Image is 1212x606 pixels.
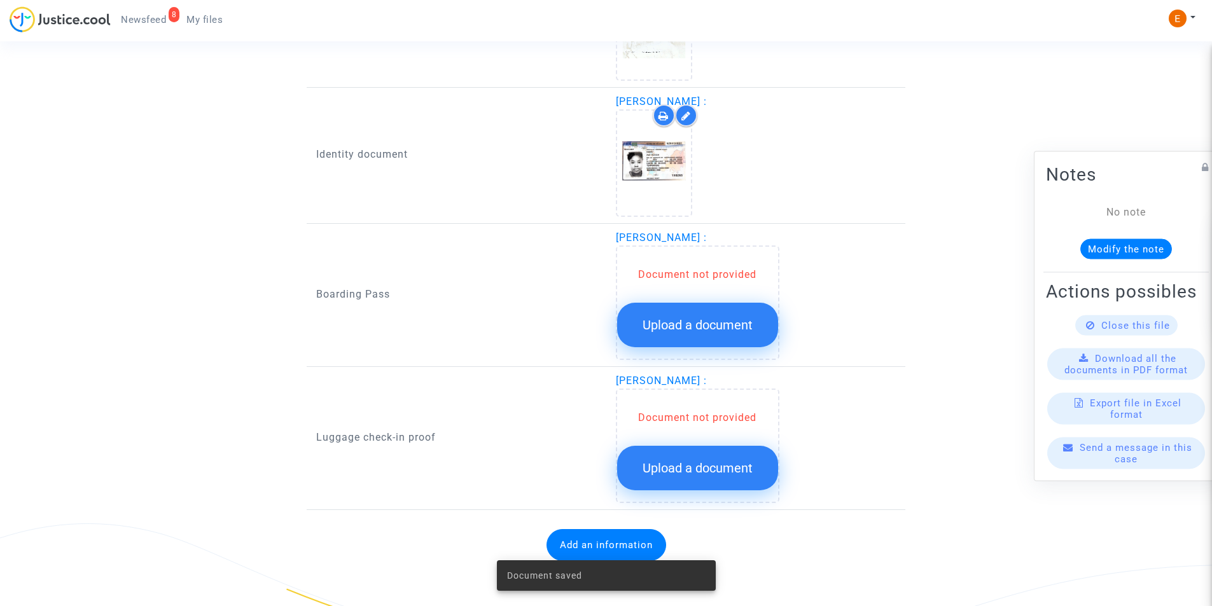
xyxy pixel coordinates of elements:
[176,10,233,29] a: My files
[316,286,597,302] p: Boarding Pass
[111,10,176,29] a: 8Newsfeed
[617,303,778,347] button: Upload a document
[316,146,597,162] p: Identity document
[121,14,166,25] span: Newsfeed
[1090,397,1181,420] span: Export file in Excel format
[617,267,778,282] div: Document not provided
[10,6,111,32] img: jc-logo.svg
[1064,352,1188,375] span: Download all the documents in PDF format
[1101,319,1170,331] span: Close this file
[507,569,582,582] span: Document saved
[616,231,707,244] span: [PERSON_NAME] :
[316,429,597,445] p: Luggage check-in proof
[617,446,778,490] button: Upload a document
[643,317,753,333] span: Upload a document
[616,375,707,387] span: [PERSON_NAME] :
[616,95,707,107] span: [PERSON_NAME] :
[186,14,223,25] span: My files
[547,529,666,561] button: Add an information
[1169,10,1187,27] img: ACg8ocIeiFvHKe4dA5oeRFd_CiCnuxWUEc1A2wYhRJE3TTWt=s96-c
[643,460,753,476] span: Upload a document
[169,7,180,22] div: 8
[1046,280,1206,302] h2: Actions possibles
[1046,163,1206,185] h2: Notes
[1080,441,1192,464] span: Send a message in this case
[617,410,778,425] div: Document not provided
[1065,204,1187,219] div: No note
[1080,238,1172,259] button: Modify the note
